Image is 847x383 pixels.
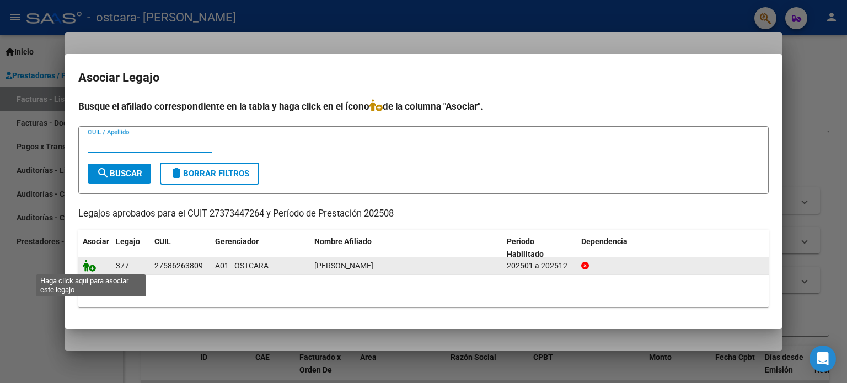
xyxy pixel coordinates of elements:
[88,164,151,184] button: Buscar
[78,279,769,307] div: 1 registros
[314,261,373,270] span: SANTILLAN BELTRAN LUPE
[97,169,142,179] span: Buscar
[78,67,769,88] h2: Asociar Legajo
[314,237,372,246] span: Nombre Afiliado
[507,237,544,258] span: Periodo Habilitado
[97,166,110,180] mat-icon: search
[211,230,310,266] datatable-header-cell: Gerenciador
[83,237,109,246] span: Asociar
[215,261,269,270] span: A01 - OSTCARA
[577,230,769,266] datatable-header-cell: Dependencia
[78,99,769,114] h4: Busque el afiliado correspondiente en la tabla y haga click en el ícono de la columna "Asociar".
[154,237,171,246] span: CUIL
[215,237,259,246] span: Gerenciador
[111,230,150,266] datatable-header-cell: Legajo
[154,260,203,272] div: 27586263809
[502,230,577,266] datatable-header-cell: Periodo Habilitado
[160,163,259,185] button: Borrar Filtros
[810,346,836,372] div: Open Intercom Messenger
[170,169,249,179] span: Borrar Filtros
[116,237,140,246] span: Legajo
[581,237,628,246] span: Dependencia
[310,230,502,266] datatable-header-cell: Nombre Afiliado
[78,207,769,221] p: Legajos aprobados para el CUIT 27373447264 y Período de Prestación 202508
[78,230,111,266] datatable-header-cell: Asociar
[116,261,129,270] span: 377
[507,260,572,272] div: 202501 a 202512
[150,230,211,266] datatable-header-cell: CUIL
[170,166,183,180] mat-icon: delete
